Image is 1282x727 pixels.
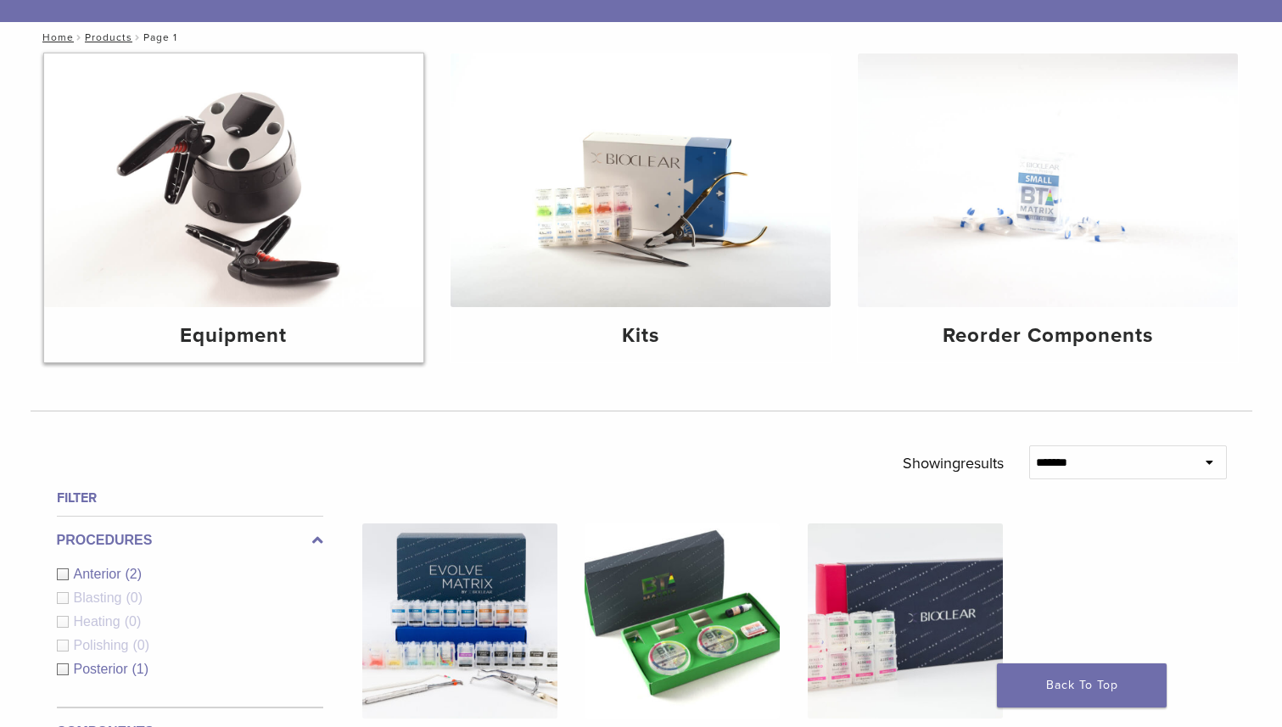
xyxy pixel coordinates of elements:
[871,321,1224,351] h4: Reorder Components
[85,31,132,43] a: Products
[132,33,143,42] span: /
[74,567,126,581] span: Anterior
[585,523,780,719] img: Black Triangle (BT) Kit
[451,53,831,307] img: Kits
[74,33,85,42] span: /
[58,321,411,351] h4: Equipment
[74,614,125,629] span: Heating
[858,53,1238,307] img: Reorder Components
[44,53,424,362] a: Equipment
[57,488,323,508] h4: Filter
[57,530,323,551] label: Procedures
[362,523,557,719] img: Evolve All-in-One Kit
[858,53,1238,362] a: Reorder Components
[126,567,143,581] span: (2)
[31,22,1252,53] nav: Page 1
[126,590,143,605] span: (0)
[997,663,1167,707] a: Back To Top
[132,638,149,652] span: (0)
[903,445,1004,481] p: Showing results
[44,53,424,307] img: Equipment
[808,523,1003,719] img: Complete HD Anterior Kit
[74,638,133,652] span: Polishing
[132,662,149,676] span: (1)
[125,614,142,629] span: (0)
[464,321,817,351] h4: Kits
[74,662,132,676] span: Posterior
[451,53,831,362] a: Kits
[74,590,126,605] span: Blasting
[37,31,74,43] a: Home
